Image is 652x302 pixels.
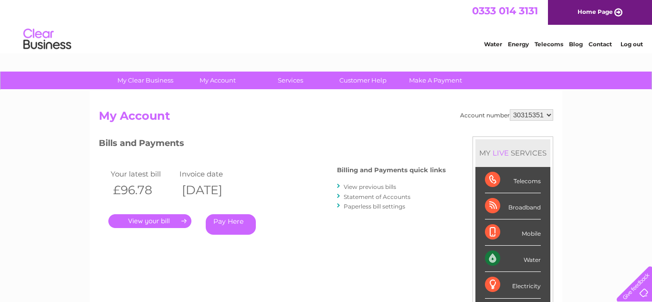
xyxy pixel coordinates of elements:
a: My Account [179,72,257,89]
img: logo.png [23,25,72,54]
div: Telecoms [485,167,541,193]
h3: Bills and Payments [99,136,446,153]
a: Telecoms [535,41,563,48]
td: Invoice date [177,167,246,180]
a: Contact [589,41,612,48]
div: Broadband [485,193,541,219]
div: MY SERVICES [475,139,550,167]
div: Electricity [485,272,541,298]
a: Water [484,41,502,48]
a: . [108,214,191,228]
div: Account number [460,109,553,121]
div: Clear Business is a trading name of Verastar Limited (registered in [GEOGRAPHIC_DATA] No. 3667643... [101,5,552,46]
h4: Billing and Payments quick links [337,167,446,174]
a: 0333 014 3131 [472,5,538,17]
td: Your latest bill [108,167,177,180]
a: Log out [620,41,643,48]
a: Pay Here [206,214,256,235]
div: Mobile [485,219,541,246]
a: Make A Payment [396,72,475,89]
a: Customer Help [324,72,402,89]
a: Energy [508,41,529,48]
a: My Clear Business [106,72,185,89]
a: Paperless bill settings [344,203,405,210]
a: Statement of Accounts [344,193,410,200]
a: Services [251,72,330,89]
th: [DATE] [177,180,246,200]
div: Water [485,246,541,272]
div: LIVE [491,148,511,157]
a: View previous bills [344,183,396,190]
th: £96.78 [108,180,177,200]
a: Blog [569,41,583,48]
h2: My Account [99,109,553,127]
